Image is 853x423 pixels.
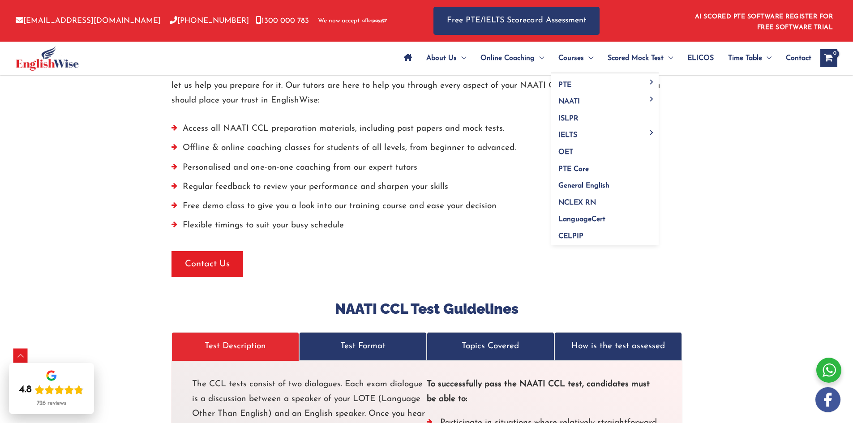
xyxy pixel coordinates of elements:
a: CELPIP [551,225,659,245]
a: About UsMenu Toggle [419,43,473,74]
a: ISLPR [551,107,659,124]
span: Courses [558,43,584,74]
span: PTE [558,81,571,89]
span: Scored Mock Test [608,43,664,74]
span: Menu Toggle [647,80,657,85]
div: Rating: 4.8 out of 5 [19,384,84,396]
span: NAATI [558,98,580,105]
a: NAATIMenu Toggle [551,90,659,107]
a: NCLEX RN [551,191,659,208]
a: [EMAIL_ADDRESS][DOMAIN_NAME] [16,17,161,25]
span: General English [558,182,609,189]
img: white-facebook.png [815,387,840,412]
span: Menu Toggle [762,43,772,74]
a: [PHONE_NUMBER] [170,17,249,25]
li: Regular feedback to review your performance and sharpen your skills [171,179,682,199]
a: View Shopping Cart, empty [820,49,837,67]
a: PTEMenu Toggle [551,73,659,90]
span: PTE Core [558,166,589,173]
span: LanguageCert [558,216,605,223]
a: Scored Mock TestMenu Toggle [600,43,680,74]
a: Free PTE/IELTS Scorecard Assessment [433,7,600,35]
span: OET [558,149,573,156]
h3: NAATI CCL Test Guidelines [171,299,682,318]
a: General English [551,175,659,192]
p: Test Format [309,339,417,354]
a: Time TableMenu Toggle [721,43,779,74]
span: IELTS [558,132,577,139]
a: ELICOS [680,43,721,74]
span: Online Coaching [480,43,535,74]
span: Menu Toggle [584,43,593,74]
a: Online CoachingMenu Toggle [473,43,551,74]
li: Access all NAATI CCL preparation materials, including past papers and mock tests. [171,121,682,141]
span: Menu Toggle [664,43,673,74]
p: We cater to all levels of students, from those who are just starting out to those who have experi... [171,48,682,108]
span: Time Table [728,43,762,74]
span: ISLPR [558,115,579,122]
span: Menu Toggle [457,43,466,74]
a: Contact [779,43,811,74]
span: CELPIP [558,233,583,240]
p: How is the test assessed [564,339,673,354]
span: About Us [426,43,457,74]
span: NCLEX RN [558,199,596,206]
a: PTE Core [551,158,659,175]
button: Contact Us [171,251,243,277]
span: Menu Toggle [535,43,544,74]
span: Contact [786,43,811,74]
span: ELICOS [687,43,714,74]
a: AI SCORED PTE SOFTWARE REGISTER FOR FREE SOFTWARE TRIAL [695,13,833,31]
li: Offline & online coaching classes for students of all levels, from beginner to advanced. [171,141,682,160]
li: Free demo class to give you a look into our training course and ease your decision [171,199,682,218]
a: CoursesMenu Toggle [551,43,600,74]
div: 726 reviews [37,400,66,407]
div: 4.8 [19,384,32,396]
span: We now accept [318,17,360,26]
nav: Site Navigation: Main Menu [397,43,811,74]
span: Contact Us [185,258,230,270]
strong: To successfully pass the NAATI CCL test, candidates must be able to: [427,380,650,403]
li: Flexible timings to suit your busy schedule [171,218,682,237]
span: Menu Toggle [647,130,657,135]
a: 1300 000 783 [256,17,309,25]
span: Menu Toggle [647,96,657,101]
aside: Header Widget 1 [690,6,837,35]
p: Topics Covered [436,339,545,354]
img: cropped-ew-logo [16,46,79,71]
p: Test Description [181,339,290,354]
a: OET [551,141,659,158]
a: LanguageCert [551,208,659,225]
img: Afterpay-Logo [362,18,387,23]
li: Personalised and one-on-one coaching from our expert tutors [171,160,682,179]
a: IELTSMenu Toggle [551,124,659,141]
